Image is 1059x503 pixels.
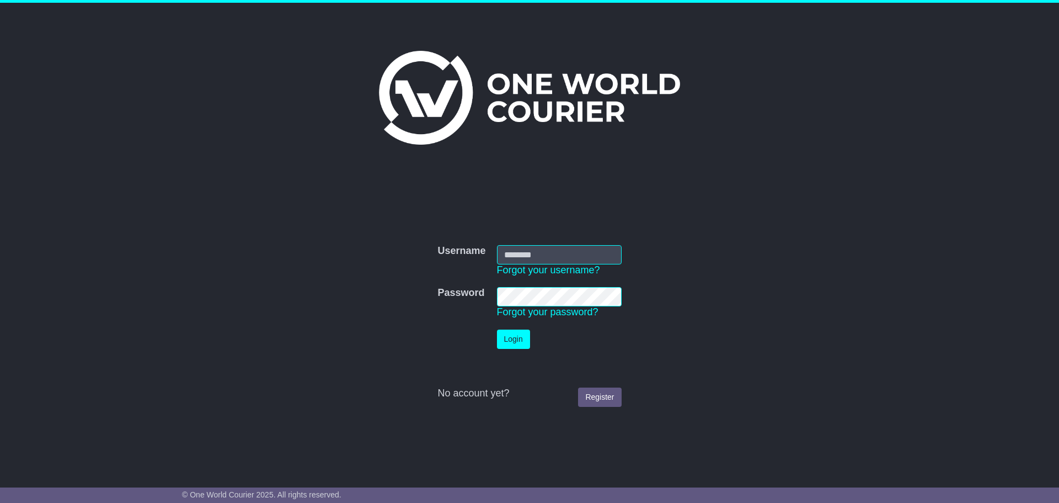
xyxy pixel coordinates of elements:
a: Forgot your username? [497,264,600,276]
a: Forgot your password? [497,306,598,317]
button: Login [497,330,530,349]
a: Register [578,388,621,407]
div: No account yet? [437,388,621,400]
label: Username [437,245,485,257]
img: One World [379,51,680,145]
span: © One World Courier 2025. All rights reserved. [182,490,341,499]
label: Password [437,287,484,299]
